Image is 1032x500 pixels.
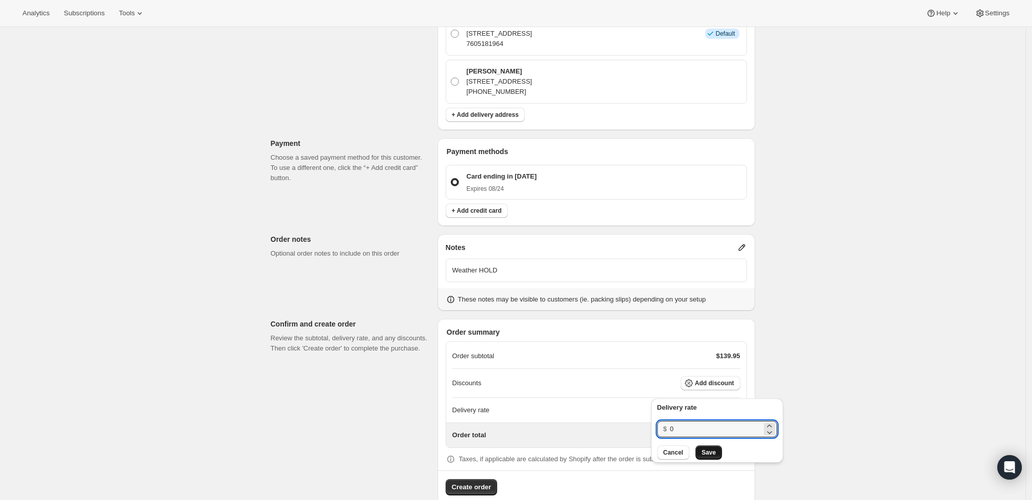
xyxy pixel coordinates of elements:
button: + Add delivery address [446,108,525,122]
span: Save [702,448,716,457]
p: 7605181964 [467,39,532,49]
span: Analytics [22,9,49,17]
button: Add discount [681,376,740,390]
p: $139.95 [716,351,740,361]
p: These notes may be visible to customers (ie. packing slips) depending on your setup [458,294,706,305]
p: Order subtotal [452,351,494,361]
span: Tools [119,9,135,17]
p: Order total [452,430,486,440]
span: Help [936,9,950,17]
p: Payment methods [447,146,747,157]
p: Discounts [452,378,481,388]
p: Choose a saved payment method for this customer. To use a different one, click the “+ Add credit ... [271,153,429,183]
button: Tools [113,6,151,20]
button: Settings [969,6,1016,20]
p: [STREET_ADDRESS] [467,29,532,39]
span: + Add credit card [452,207,502,215]
span: + Add delivery address [452,111,519,119]
p: Weather HOLD [452,265,740,276]
p: Delivery rate [657,403,777,413]
button: Create order [446,479,497,495]
span: Create order [452,482,491,492]
button: + Add credit card [446,204,508,218]
button: Subscriptions [58,6,111,20]
span: $ [663,425,667,433]
button: Analytics [16,6,56,20]
p: Order summary [447,327,747,337]
span: Notes [446,242,466,253]
p: Delivery rate [452,405,489,415]
button: Cancel [657,445,689,460]
p: Payment [271,138,429,148]
button: Help [920,6,966,20]
p: [PERSON_NAME] [467,66,532,77]
span: Default [715,30,735,38]
p: Review the subtotal, delivery rate, and any discounts. Then click 'Create order' to complete the ... [271,333,429,354]
p: [STREET_ADDRESS] [467,77,532,87]
p: Confirm and create order [271,319,429,329]
div: Open Intercom Messenger [997,455,1022,480]
span: Cancel [663,448,683,457]
span: Add discount [695,379,734,387]
p: Card ending in [DATE] [467,171,537,182]
p: Order notes [271,234,429,244]
p: Taxes, if applicable are calculated by Shopify after the order is submitted [459,454,672,464]
p: Optional order notes to include on this order [271,248,429,259]
p: [PHONE_NUMBER] [467,87,532,97]
span: Subscriptions [64,9,105,17]
button: Save [695,445,722,460]
p: Expires 08/24 [467,185,537,193]
span: Settings [985,9,1010,17]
